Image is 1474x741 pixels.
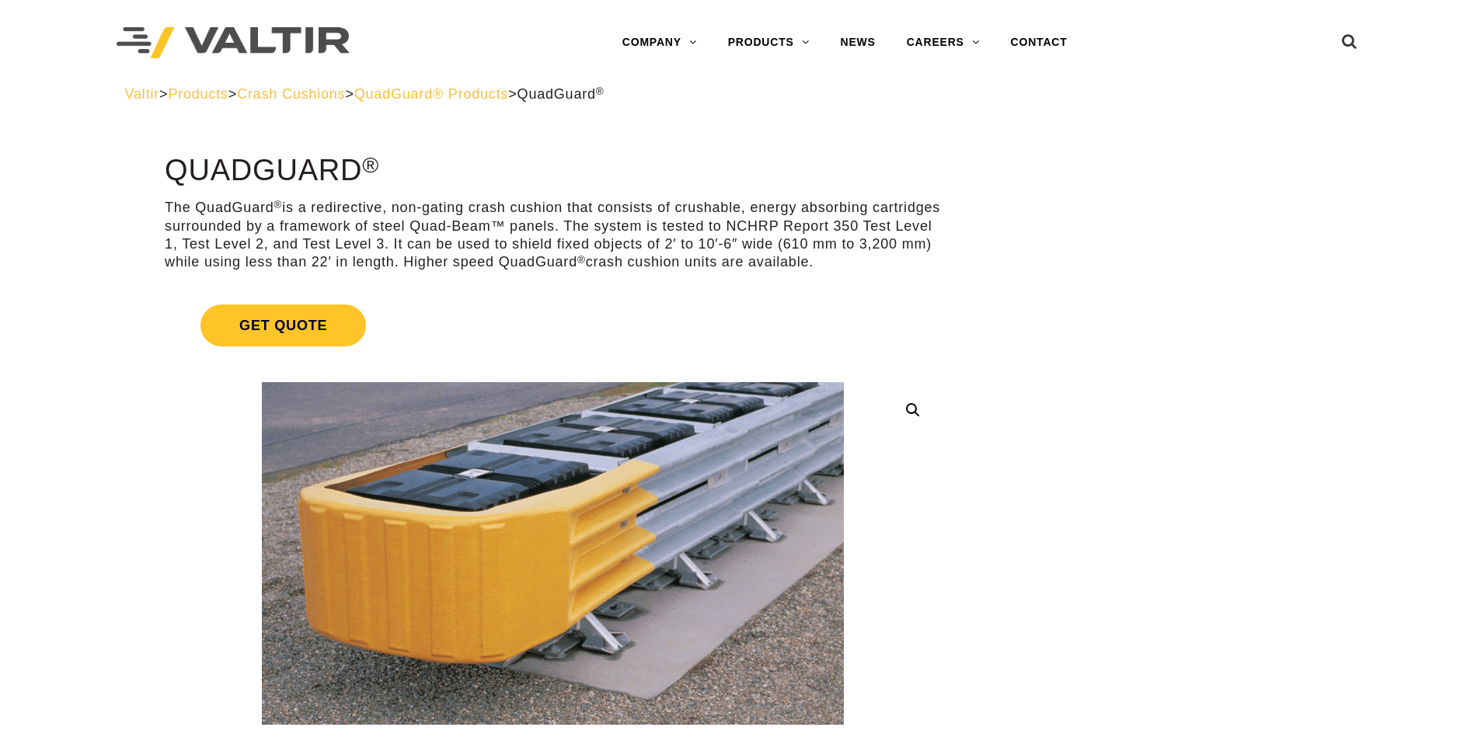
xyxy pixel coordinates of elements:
a: CAREERS [891,27,995,58]
p: The QuadGuard is a redirective, non-gating crash cushion that consists of crushable, energy absor... [165,199,941,272]
span: Get Quote [200,304,366,346]
a: PRODUCTS [713,27,825,58]
sup: ® [274,199,283,210]
div: > > > > [125,85,1350,103]
sup: ® [577,254,586,266]
span: QuadGuard [517,86,605,102]
a: Get Quote [165,286,941,365]
a: Valtir [125,86,159,102]
a: Products [168,86,228,102]
sup: ® [596,85,605,97]
h1: QuadGuard [165,155,941,187]
a: Crash Cushions [237,86,345,102]
img: Valtir [117,27,350,59]
a: CONTACT [995,27,1083,58]
a: COMPANY [607,27,713,58]
a: QuadGuard® Products [354,86,509,102]
sup: ® [362,152,379,177]
a: NEWS [825,27,891,58]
